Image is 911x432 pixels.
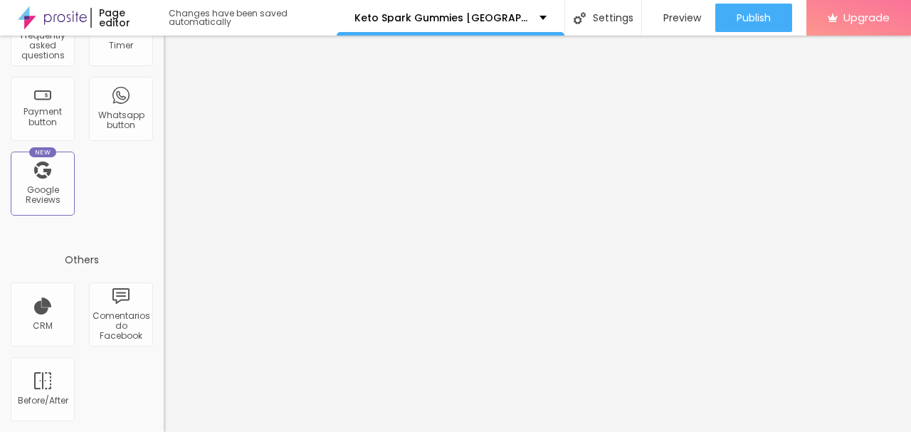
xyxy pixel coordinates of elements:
[737,12,771,23] span: Publish
[90,8,154,28] div: Page editor
[93,110,149,131] div: Whatsapp button
[33,321,53,331] div: CRM
[715,4,792,32] button: Publish
[14,31,70,61] div: Frequently asked questions
[354,13,529,23] p: Keto Spark Gummies [GEOGRAPHIC_DATA] – Ingredients, Benefits, Customer Reviews [2025 Update]!
[109,41,133,51] div: Timer
[93,311,149,342] div: Comentarios do Facebook
[574,12,586,24] img: Icone
[164,36,911,432] iframe: Editor
[169,9,337,26] div: Changes have been saved automatically
[18,396,68,406] div: Before/After
[14,185,70,206] div: Google Reviews
[843,11,890,23] span: Upgrade
[29,147,56,157] div: New
[642,4,715,32] button: Preview
[14,107,70,127] div: Payment button
[663,12,701,23] span: Preview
